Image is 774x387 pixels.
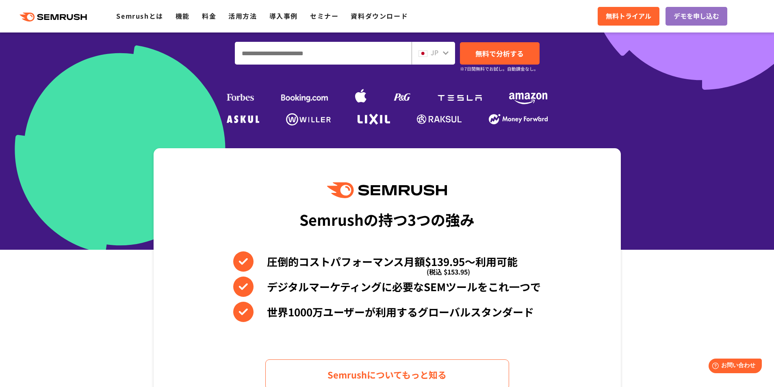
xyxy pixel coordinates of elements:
[233,251,541,272] li: 圧倒的コストパフォーマンス月額$139.95〜利用可能
[606,11,651,22] span: 無料トライアル
[299,204,475,234] div: Semrushの持つ3つの強み
[233,302,541,322] li: 世界1000万ユーザーが利用するグローバルスタンダード
[233,277,541,297] li: デジタルマーケティングに必要なSEMツールをこれ一つで
[176,11,190,21] a: 機能
[351,11,408,21] a: 資料ダウンロード
[431,48,438,57] span: JP
[460,42,540,65] a: 無料で分析する
[116,11,163,21] a: Semrushとは
[427,262,470,282] span: (税込 $153.95)
[202,11,216,21] a: 料金
[327,182,447,198] img: Semrush
[235,42,411,64] input: ドメイン、キーワードまたはURLを入力してください
[674,11,719,22] span: デモを申し込む
[228,11,257,21] a: 活用方法
[666,7,727,26] a: デモを申し込む
[269,11,298,21] a: 導入事例
[327,368,447,382] span: Semrushについてもっと知る
[475,48,524,58] span: 無料で分析する
[598,7,659,26] a: 無料トライアル
[310,11,338,21] a: セミナー
[702,355,765,378] iframe: Help widget launcher
[460,65,538,73] small: ※7日間無料でお試し。自動課金なし。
